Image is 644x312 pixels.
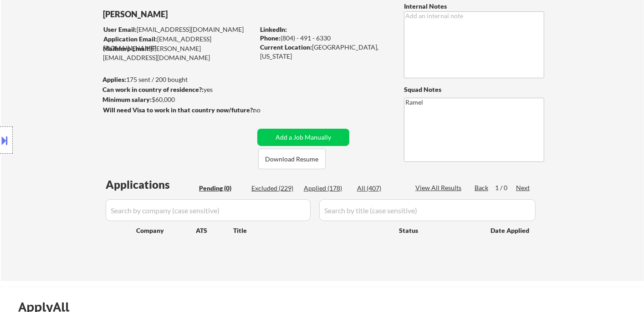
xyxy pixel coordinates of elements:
div: All (407) [357,184,403,193]
div: Pending (0) [199,184,245,193]
div: no [253,106,279,115]
strong: Phone: [260,34,281,42]
div: Title [233,226,390,235]
div: [EMAIL_ADDRESS][DOMAIN_NAME] [103,35,254,52]
strong: Will need Visa to work in that country now/future?: [103,106,255,114]
div: Squad Notes [404,85,544,94]
button: Add a Job Manually [257,129,349,146]
div: $60,000 [102,95,254,104]
div: View All Results [415,183,464,192]
div: Internal Notes [404,2,544,11]
div: Status [399,222,477,238]
div: Next [516,183,531,192]
div: [EMAIL_ADDRESS][DOMAIN_NAME] [103,25,254,34]
div: Applied (178) [304,184,349,193]
div: yes [102,85,251,94]
div: [PERSON_NAME][EMAIL_ADDRESS][DOMAIN_NAME] [103,44,254,62]
div: Date Applied [491,226,531,235]
input: Search by title (case sensitive) [319,199,536,221]
strong: User Email: [103,25,137,33]
div: ATS [196,226,233,235]
input: Search by company (case sensitive) [106,199,311,221]
strong: Current Location: [260,43,312,51]
strong: Mailslurp Email: [103,45,150,52]
div: [GEOGRAPHIC_DATA], [US_STATE] [260,43,389,60]
div: Back [475,183,489,192]
div: [PERSON_NAME] [103,9,290,20]
div: Excluded (229) [251,184,297,193]
button: Download Resume [258,149,326,169]
div: (804) - 491 - 6330 [260,34,389,43]
div: 1 / 0 [495,183,516,192]
div: Company [136,226,196,235]
strong: LinkedIn: [260,25,287,33]
strong: Application Email: [103,35,157,43]
div: 175 sent / 200 bought [102,75,254,84]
